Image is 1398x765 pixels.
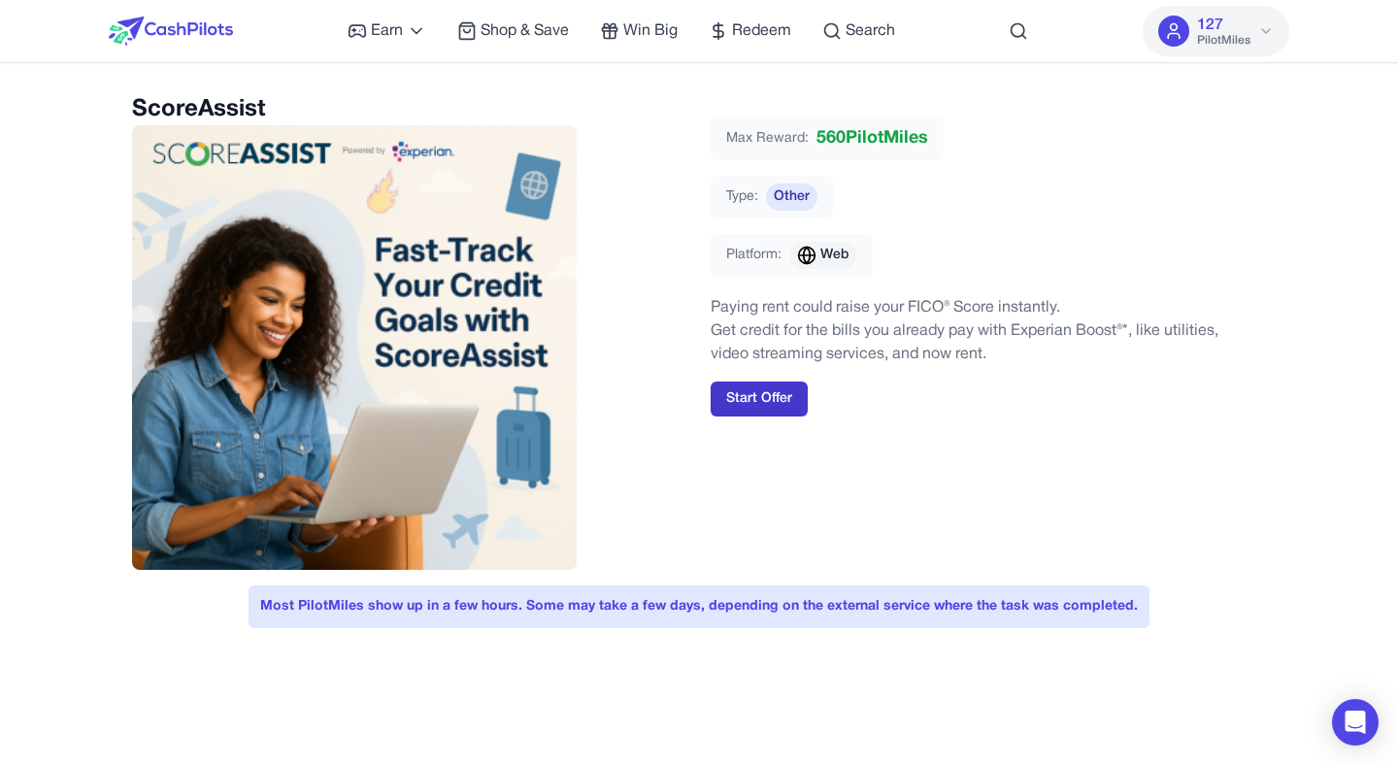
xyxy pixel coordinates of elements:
[709,19,791,43] a: Redeem
[816,125,928,152] span: 560 PilotMiles
[711,319,1266,343] p: Get credit for the bills you already pay with Experian Boost®*, like utilities,
[846,19,895,43] span: Search
[600,19,678,43] a: Win Big
[726,246,782,265] span: Platform:
[726,129,809,149] span: Max Reward:
[1143,6,1289,56] button: 127PilotMiles
[820,246,849,265] span: Web
[1197,14,1223,37] span: 127
[132,94,687,125] h2: ScoreAssist
[1197,33,1250,49] span: PilotMiles
[109,17,233,46] img: CashPilots Logo
[726,187,758,207] span: Type:
[711,382,808,416] button: Start Offer
[371,19,403,43] span: Earn
[348,19,426,43] a: Earn
[1332,699,1379,746] div: Open Intercom Messenger
[732,19,791,43] span: Redeem
[132,125,577,570] img: ScoreAssist
[249,585,1149,628] div: Most PilotMiles show up in a few hours. Some may take a few days, depending on the external servi...
[481,19,569,43] span: Shop & Save
[457,19,569,43] a: Shop & Save
[711,343,1266,366] p: video streaming services, and now rent.
[822,19,895,43] a: Search
[766,183,817,211] span: Other
[623,19,678,43] span: Win Big
[711,296,1266,319] p: Paying rent could raise your FICO® Score instantly.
